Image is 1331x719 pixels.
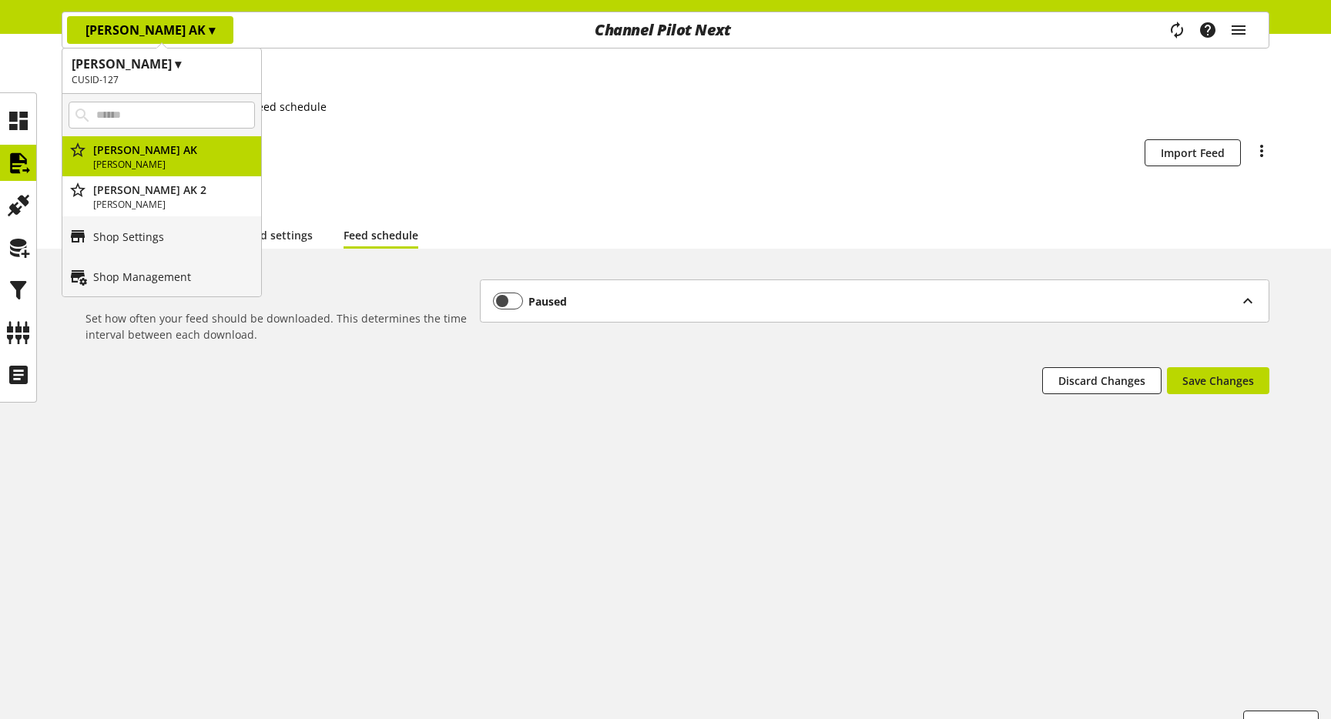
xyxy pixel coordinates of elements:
[1145,139,1241,166] button: Import Feed
[85,279,474,298] h5: Feed Import
[1161,145,1225,161] span: Import Feed
[1182,373,1254,389] span: Save Changes
[93,142,255,158] p: PENNY AK
[93,229,164,245] p: Shop Settings
[1042,367,1162,394] button: Discard Changes
[85,21,215,39] p: [PERSON_NAME] AK
[62,12,1269,48] nav: main navigation
[1058,373,1145,389] span: Discard Changes
[72,73,252,87] h2: CUSID-127
[93,158,255,172] p: [PERSON_NAME]
[528,293,567,309] b: Paused
[62,256,261,296] a: Shop Management
[85,310,474,343] h6: Set how often your feed should be downloaded. This determines the time interval between each down...
[1167,367,1269,394] button: Save Changes
[344,227,418,243] a: Feed schedule
[209,22,215,38] span: ▾
[62,216,261,256] a: Shop Settings
[93,198,255,212] p: [PERSON_NAME]
[93,269,191,285] p: Shop Management
[72,55,252,73] h1: [PERSON_NAME] ▾
[93,182,255,198] p: PENNY AK 2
